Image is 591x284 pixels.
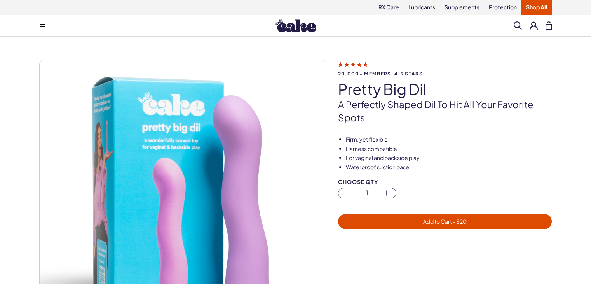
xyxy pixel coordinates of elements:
[338,214,552,229] button: Add to Cart - $20
[338,71,552,76] span: 20,000+ members, 4.9 stars
[346,154,552,162] li: For vaginal and backside play
[346,145,552,153] li: Harness compatible
[338,81,552,97] h1: pretty big dil
[346,163,552,171] li: Waterproof suction base
[452,218,467,225] span: - $ 20
[338,61,552,76] a: 20,000+ members, 4.9 stars
[346,136,552,144] li: Firm, yet flexible
[275,19,316,32] img: Hello Cake
[338,179,552,185] div: Choose Qty
[338,98,552,124] p: A perfectly shaped Dil to hit all your favorite spots
[357,188,377,197] span: 1
[423,218,467,225] span: Add to Cart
